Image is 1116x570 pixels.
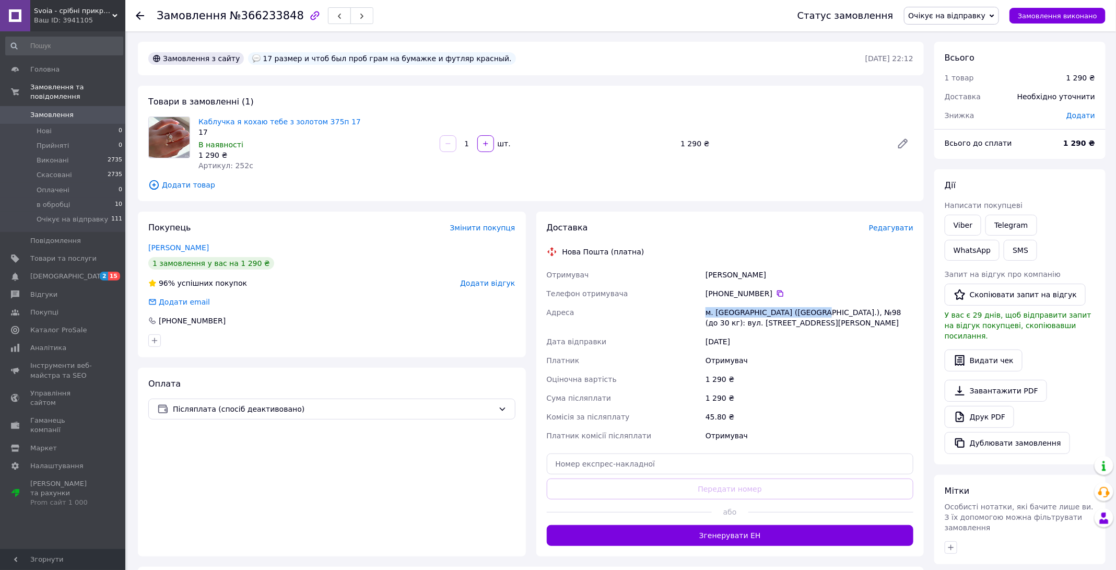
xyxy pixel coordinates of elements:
[945,486,970,496] span: Мітки
[547,356,580,365] span: Платник
[198,141,243,149] span: В наявності
[945,270,1061,278] span: Запит на відгук про компанію
[108,170,122,180] span: 2735
[1004,240,1037,261] button: SMS
[547,375,617,383] span: Оціночна вартість
[30,361,97,380] span: Інструменти веб-майстра та SEO
[703,351,915,370] div: Отримувач
[30,272,108,281] span: [DEMOGRAPHIC_DATA]
[945,74,974,82] span: 1 товар
[547,289,628,298] span: Телефон отримувача
[30,461,84,471] span: Налаштування
[198,127,431,137] div: 17
[30,343,66,353] span: Аналітика
[706,288,913,299] div: [PHONE_NUMBER]
[30,416,97,435] span: Гаманець компанії
[703,426,915,445] div: Отримувач
[869,224,913,232] span: Редагувати
[37,170,72,180] span: Скасовані
[945,284,1086,306] button: Скопіювати запит на відгук
[30,290,57,299] span: Відгуки
[30,236,81,246] span: Повідомлення
[37,215,108,224] span: Очікує на відправку
[945,111,974,120] span: Знижка
[30,498,97,507] div: Prom сайт 1 000
[30,254,97,263] span: Товари та послуги
[30,389,97,408] span: Управління сайтом
[30,110,74,120] span: Замовлення
[30,325,87,335] span: Каталог ProSale
[945,503,1094,532] span: Особисті нотатки, які бачите лише ви. З їх допомогою можна фільтрувати замовлення
[148,379,181,389] span: Оплата
[547,338,607,346] span: Дата відправки
[703,332,915,351] div: [DATE]
[703,389,915,408] div: 1 290 ₴
[703,370,915,389] div: 1 290 ₴
[148,52,244,65] div: Замовлення з сайту
[34,16,125,25] div: Ваш ID: 3941105
[30,444,57,453] span: Маркет
[37,126,52,136] span: Нові
[159,279,175,287] span: 96%
[248,52,515,65] div: 17 размер и чтоб был проб грам на бумажке и футляр красный.
[1066,111,1095,120] span: Додати
[703,408,915,426] div: 45.80 ₴
[148,97,254,107] span: Товари в замовленні (1)
[37,185,69,195] span: Оплачені
[547,271,589,279] span: Отримувач
[547,223,588,232] span: Доставка
[149,117,190,158] img: Каблучка я кохаю тебе з золотом 375п 17
[547,525,914,546] button: Згенерувати ЕН
[450,224,515,232] span: Змінити покупця
[148,278,247,288] div: успішних покупок
[945,201,1023,210] span: Написати покупцеві
[909,11,986,20] span: Очікує на відправку
[460,279,515,287] span: Додати відгук
[547,453,914,474] input: Номер експрес-накладної
[5,37,123,55] input: Пошук
[945,139,1012,147] span: Всього до сплати
[1018,12,1097,20] span: Замовлення виконано
[495,138,512,149] div: шт.
[945,180,956,190] span: Дії
[148,223,191,232] span: Покупець
[37,141,69,150] span: Прийняті
[30,83,125,101] span: Замовлення та повідомлення
[148,179,913,191] span: Додати товар
[30,65,60,74] span: Головна
[865,54,913,63] time: [DATE] 22:12
[945,215,981,236] a: Viber
[252,54,261,63] img: :speech_balloon:
[148,257,274,270] div: 1 замовлення у вас на 1 290 ₴
[108,156,122,165] span: 2735
[797,10,894,21] div: Статус замовлення
[34,6,112,16] span: Svoia - срібні прикраси
[985,215,1037,236] a: Telegram
[119,126,122,136] span: 0
[30,479,97,508] span: [PERSON_NAME] та рахунки
[945,240,1000,261] a: WhatsApp
[560,247,647,257] div: Нова Пошта (платна)
[100,272,108,281] span: 2
[676,136,888,151] div: 1 290 ₴
[108,272,120,281] span: 15
[945,432,1070,454] button: Дублювати замовлення
[147,297,211,307] div: Додати email
[198,150,431,160] div: 1 290 ₴
[173,403,494,415] span: Післяплата (спосіб деактивовано)
[547,308,574,317] span: Адреса
[230,9,304,22] span: №366233848
[945,53,974,63] span: Всього
[30,308,58,317] span: Покупці
[945,92,981,101] span: Доставка
[158,297,211,307] div: Додати email
[712,507,748,517] span: або
[158,316,227,326] div: [PHONE_NUMBER]
[703,303,915,332] div: м. [GEOGRAPHIC_DATA] ([GEOGRAPHIC_DATA].), №98 (до 30 кг): вул. [STREET_ADDRESS][PERSON_NAME]
[547,394,612,402] span: Сума післяплати
[119,141,122,150] span: 0
[157,9,227,22] span: Замовлення
[148,243,209,252] a: [PERSON_NAME]
[198,118,361,126] a: Каблучка я кохаю тебе з золотом 375п 17
[945,380,1047,402] a: Завантажити PDF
